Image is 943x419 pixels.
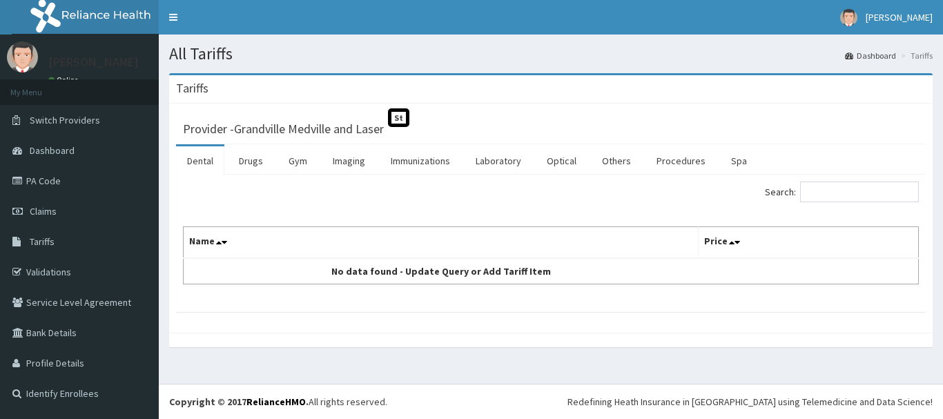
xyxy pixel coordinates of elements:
[7,41,38,72] img: User Image
[866,11,933,23] span: [PERSON_NAME]
[169,45,933,63] h1: All Tariffs
[30,144,75,157] span: Dashboard
[840,9,857,26] img: User Image
[720,146,758,175] a: Spa
[388,108,409,127] span: St
[183,123,384,135] h3: Provider - Grandville Medville and Laser
[48,75,81,85] a: Online
[184,227,699,259] th: Name
[645,146,717,175] a: Procedures
[169,396,309,408] strong: Copyright © 2017 .
[278,146,318,175] a: Gym
[176,146,224,175] a: Dental
[30,114,100,126] span: Switch Providers
[30,205,57,217] span: Claims
[322,146,376,175] a: Imaging
[845,50,896,61] a: Dashboard
[228,146,274,175] a: Drugs
[465,146,532,175] a: Laboratory
[48,56,139,68] p: [PERSON_NAME]
[380,146,461,175] a: Immunizations
[184,258,699,284] td: No data found - Update Query or Add Tariff Item
[536,146,587,175] a: Optical
[800,182,919,202] input: Search:
[246,396,306,408] a: RelianceHMO
[765,182,919,202] label: Search:
[698,227,919,259] th: Price
[897,50,933,61] li: Tariffs
[567,395,933,409] div: Redefining Heath Insurance in [GEOGRAPHIC_DATA] using Telemedicine and Data Science!
[591,146,642,175] a: Others
[30,235,55,248] span: Tariffs
[176,82,208,95] h3: Tariffs
[159,384,943,419] footer: All rights reserved.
